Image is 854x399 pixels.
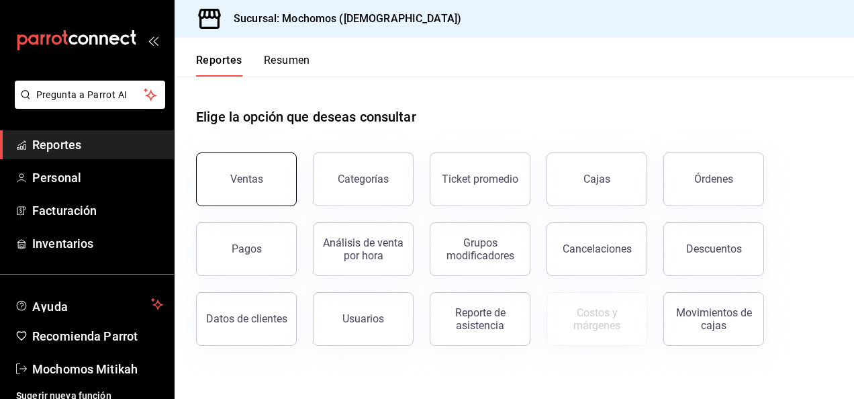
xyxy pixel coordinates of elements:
div: Cajas [583,171,611,187]
div: Ventas [230,173,263,185]
div: navigation tabs [196,54,310,77]
button: Reporte de asistencia [430,292,530,346]
button: Ventas [196,152,297,206]
button: Órdenes [663,152,764,206]
div: Análisis de venta por hora [322,236,405,262]
button: Resumen [264,54,310,77]
span: Pregunta a Parrot AI [36,88,144,102]
span: Reportes [32,136,163,154]
button: Descuentos [663,222,764,276]
span: Mochomos Mitikah [32,360,163,378]
div: Categorías [338,173,389,185]
span: Inventarios [32,234,163,253]
div: Pagos [232,242,262,255]
div: Usuarios [342,312,384,325]
button: Ticket promedio [430,152,530,206]
div: Costos y márgenes [555,306,638,332]
div: Cancelaciones [563,242,632,255]
a: Pregunta a Parrot AI [9,97,165,112]
button: Movimientos de cajas [663,292,764,346]
div: Datos de clientes [206,312,287,325]
button: Datos de clientes [196,292,297,346]
div: Ticket promedio [442,173,518,185]
span: Facturación [32,202,163,220]
a: Cajas [547,152,647,206]
span: Recomienda Parrot [32,327,163,345]
button: Pagos [196,222,297,276]
h1: Elige la opción que deseas consultar [196,107,416,127]
div: Grupos modificadores [438,236,522,262]
button: Contrata inventarios para ver este reporte [547,292,647,346]
button: Pregunta a Parrot AI [15,81,165,109]
div: Reporte de asistencia [438,306,522,332]
button: Grupos modificadores [430,222,530,276]
div: Descuentos [686,242,742,255]
button: open_drawer_menu [148,35,158,46]
div: Órdenes [694,173,733,185]
button: Análisis de venta por hora [313,222,414,276]
div: Movimientos de cajas [672,306,755,332]
button: Reportes [196,54,242,77]
button: Usuarios [313,292,414,346]
h3: Sucursal: Mochomos ([DEMOGRAPHIC_DATA]) [223,11,461,27]
span: Personal [32,169,163,187]
button: Categorías [313,152,414,206]
button: Cancelaciones [547,222,647,276]
span: Ayuda [32,296,146,312]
